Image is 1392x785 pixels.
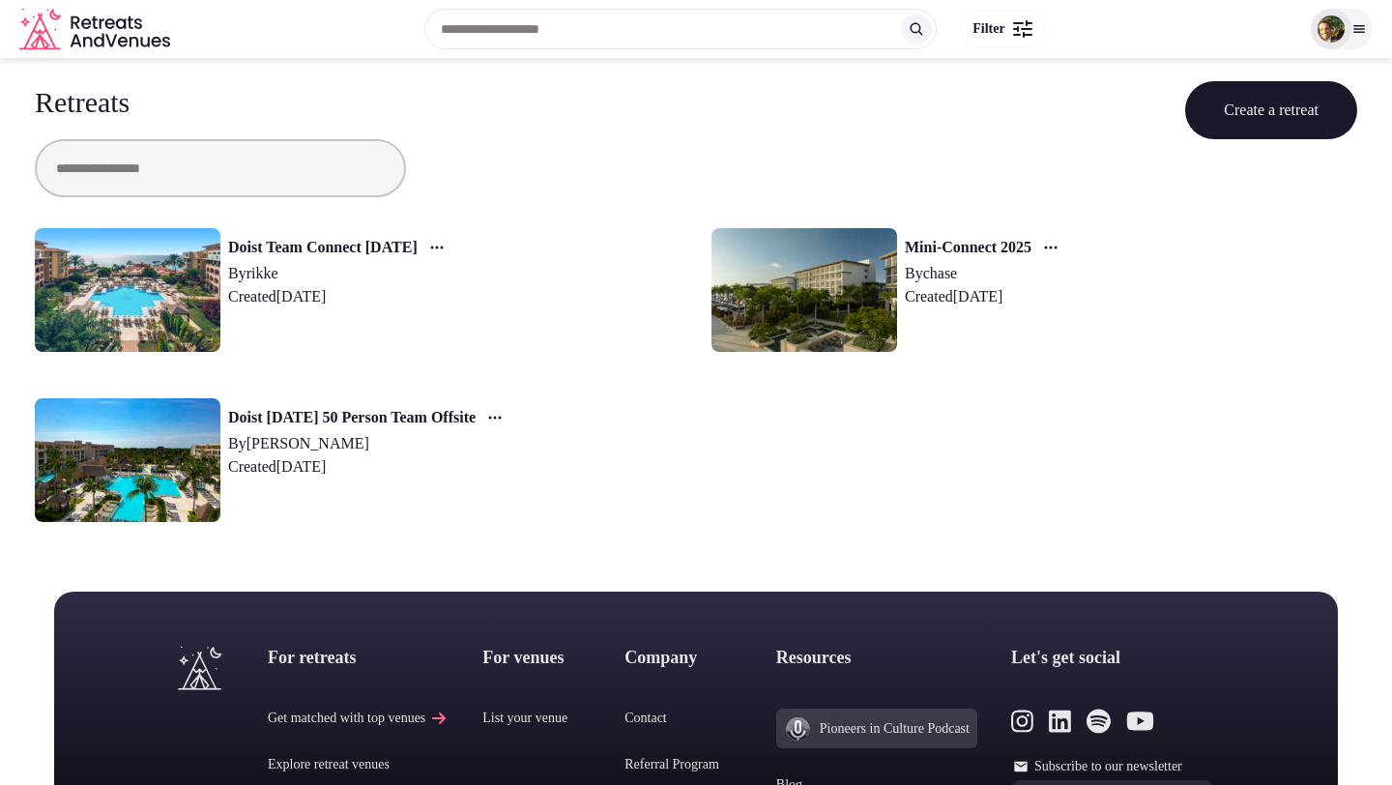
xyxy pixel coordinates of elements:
[1049,709,1071,734] a: Link to the retreats and venues LinkedIn page
[19,8,174,51] a: Visit the homepage
[19,8,174,51] svg: Retreats and Venues company logo
[905,285,1066,308] div: Created [DATE]
[711,228,897,352] img: Top retreat image for the retreat: Mini-Connect 2025
[228,406,476,432] a: Doist [DATE] 50 Person Team Offsite
[905,236,1031,262] a: Mini-Connect 2025
[228,236,418,262] a: Doist Team Connect [DATE]
[228,432,510,455] div: By [PERSON_NAME]
[178,646,221,690] a: Visit the homepage
[482,709,591,728] a: List your venue
[776,709,977,748] a: Pioneers in Culture Podcast
[268,755,449,774] a: Explore retreat venues
[1126,709,1154,734] a: Link to the retreats and venues Youtube page
[624,709,742,728] a: Contact
[960,11,1044,47] button: Filter
[1011,709,1033,734] a: Link to the retreats and venues Instagram page
[228,285,452,308] div: Created [DATE]
[624,646,742,670] h2: Company
[624,755,742,774] a: Referral Program
[35,228,220,352] img: Top retreat image for the retreat: Doist Team Connect Feb 2026
[905,262,1066,285] div: By chase
[1087,709,1111,734] a: Link to the retreats and venues Spotify page
[228,262,452,285] div: By rikke
[228,455,510,479] div: Created [DATE]
[482,646,591,670] h2: For venues
[1185,81,1357,139] button: Create a retreat
[776,646,977,670] h2: Resources
[972,19,1004,39] span: Filter
[1011,646,1214,670] h2: Let's get social
[268,709,449,728] a: Get matched with top venues
[268,646,449,670] h2: For retreats
[35,398,220,522] img: Top retreat image for the retreat: Doist Feb 2025 50 Person Team Offsite
[1011,757,1214,776] label: Subscribe to our newsletter
[1318,15,1345,43] img: chase
[35,85,130,120] h1: Retreats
